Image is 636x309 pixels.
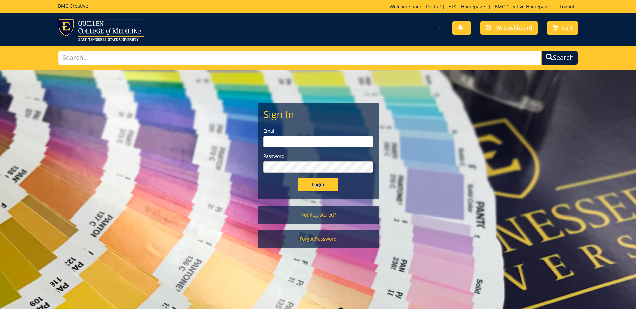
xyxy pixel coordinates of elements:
[562,24,573,32] span: Cart
[423,3,440,10] a: - Postal
[556,3,578,10] a: Logout
[541,51,578,65] button: Search
[258,206,379,224] a: Not Registered?
[298,178,338,191] input: Login
[480,21,538,35] a: My Dashboard
[495,24,532,32] span: My Dashboard
[547,21,578,35] a: Cart
[258,230,379,248] a: Forgot Password
[491,3,554,10] a: BMC Creative Homepage
[263,109,373,120] h2: Sign In
[263,128,373,134] label: Email
[390,3,578,10] p: Welcome back, ! | | |
[58,19,144,41] img: ETSU logo
[58,3,88,8] h5: BMC Creative
[445,3,488,10] a: ETSU Homepage
[263,153,373,160] label: Password
[58,51,542,65] input: Search...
